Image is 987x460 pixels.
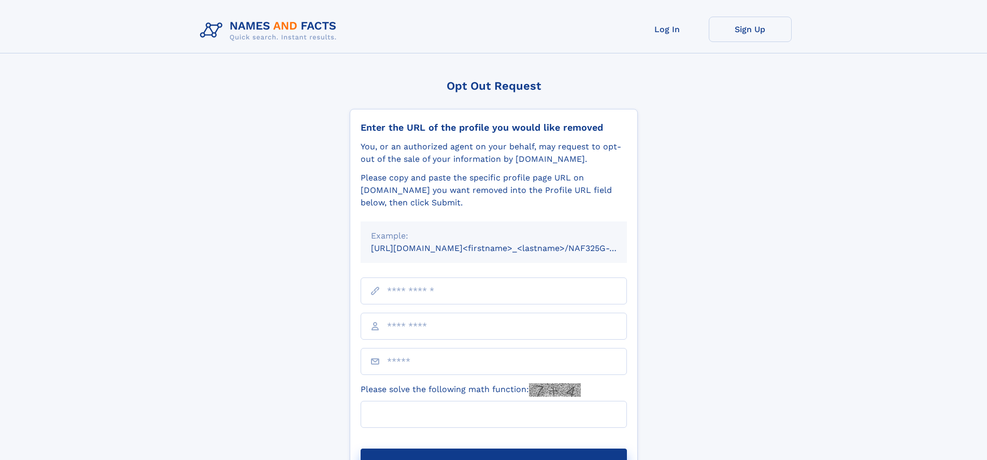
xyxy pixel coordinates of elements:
[626,17,709,42] a: Log In
[196,17,345,45] img: Logo Names and Facts
[361,122,627,133] div: Enter the URL of the profile you would like removed
[371,230,617,242] div: Example:
[350,79,638,92] div: Opt Out Request
[361,141,627,165] div: You, or an authorized agent on your behalf, may request to opt-out of the sale of your informatio...
[361,172,627,209] div: Please copy and paste the specific profile page URL on [DOMAIN_NAME] you want removed into the Pr...
[709,17,792,42] a: Sign Up
[361,383,581,397] label: Please solve the following math function:
[371,243,647,253] small: [URL][DOMAIN_NAME]<firstname>_<lastname>/NAF325G-xxxxxxxx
